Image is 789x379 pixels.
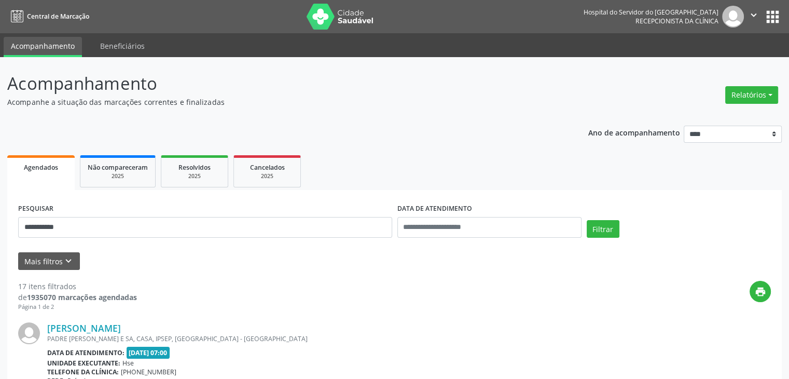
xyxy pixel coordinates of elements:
[27,12,89,21] span: Central de Marcação
[7,71,549,97] p: Acompanhamento
[4,37,82,57] a: Acompanhamento
[18,292,137,303] div: de
[397,201,472,217] label: DATA DE ATENDIMENTO
[63,255,74,267] i: keyboard_arrow_down
[18,201,53,217] label: PESQUISAR
[588,126,680,139] p: Ano de acompanhamento
[7,8,89,25] a: Central de Marcação
[121,368,176,376] span: [PHONE_NUMBER]
[122,359,134,368] span: Hse
[250,163,285,172] span: Cancelados
[18,322,40,344] img: img
[169,172,220,180] div: 2025
[47,359,120,368] b: Unidade executante:
[750,281,771,302] button: print
[722,6,744,28] img: img
[93,37,152,55] a: Beneficiários
[18,303,137,312] div: Página 1 de 2
[47,322,121,334] a: [PERSON_NAME]
[47,348,124,357] b: Data de atendimento:
[764,8,782,26] button: apps
[725,86,778,104] button: Relatórios
[24,163,58,172] span: Agendados
[88,163,148,172] span: Não compareceram
[47,368,119,376] b: Telefone da clínica:
[27,292,137,302] strong: 1935070 marcações agendadas
[178,163,211,172] span: Resolvidos
[584,8,718,17] div: Hospital do Servidor do [GEOGRAPHIC_DATA]
[748,9,759,21] i: 
[18,252,80,270] button: Mais filtroskeyboard_arrow_down
[127,347,170,359] span: [DATE] 07:00
[755,286,766,297] i: print
[7,97,549,107] p: Acompanhe a situação das marcações correntes e finalizadas
[18,281,137,292] div: 17 itens filtrados
[635,17,718,25] span: Recepcionista da clínica
[587,220,619,238] button: Filtrar
[241,172,293,180] div: 2025
[47,334,615,343] div: PADRE [PERSON_NAME] E SA, CASA, IPSEP, [GEOGRAPHIC_DATA] - [GEOGRAPHIC_DATA]
[88,172,148,180] div: 2025
[744,6,764,28] button: 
